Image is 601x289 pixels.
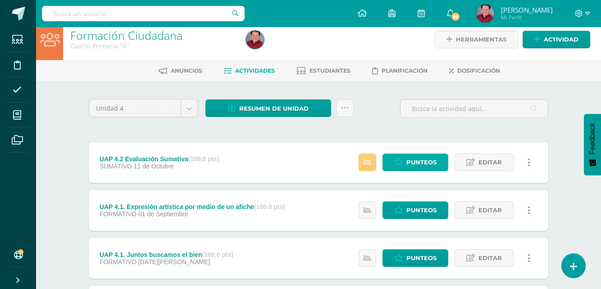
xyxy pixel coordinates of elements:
span: FORMATIVO [100,258,137,266]
a: Punteos [382,201,448,219]
strong: (100.0 pts) [254,203,285,210]
input: Busca un usuario... [42,6,245,21]
img: be6168dbd5518140132f262bc2fada9c.png [476,5,494,23]
span: FORMATIVO [100,210,137,218]
span: Dosificación [457,67,500,74]
a: Actividad [523,31,590,48]
span: Herramientas [456,31,506,48]
a: Resumen de unidad [205,99,331,117]
a: Dosificación [449,64,500,78]
a: Estudiantes [296,64,351,78]
img: be6168dbd5518140132f262bc2fada9c.png [246,31,264,49]
span: Mi Perfil [501,14,553,21]
span: Actividades [235,67,275,74]
span: 98 [451,12,460,22]
span: Feedback [588,123,596,154]
span: Editar [478,154,502,171]
a: Planificación [372,64,428,78]
strong: (100.0 pts) [202,251,233,258]
span: Punteos [406,250,437,266]
input: Busca la actividad aquí... [401,100,548,117]
a: Anuncios [159,64,202,78]
span: 01 de Septiembre [138,210,188,218]
span: Resumen de unidad [239,100,309,117]
strong: (100.0 pts) [188,155,219,163]
span: [PERSON_NAME] [501,5,553,14]
div: UAP 4.1. Expresión artística por medio de un afiche [100,203,285,210]
span: Actividad [544,31,578,48]
span: SUMATIVO [100,163,132,170]
span: Estudiantes [310,67,351,74]
div: UAP 4.2 Evaluación Sumativa [100,155,219,163]
a: Actividades [224,64,275,78]
a: Formación Ciudadana [70,28,182,43]
span: Anuncios [171,67,202,74]
span: Planificación [382,67,428,74]
span: Editar [478,202,502,219]
a: Punteos [382,154,448,171]
h1: Formación Ciudadana [70,29,235,42]
span: Unidad 4 [96,100,174,117]
span: 11 de Octubre [134,163,174,170]
span: Punteos [406,202,437,219]
div: UAP 4.1. Juntos buscamos el bien [100,251,233,258]
a: Unidad 4 [89,100,198,117]
a: Herramientas [435,31,518,48]
span: Editar [478,250,502,266]
span: [DATE][PERSON_NAME] [138,258,210,266]
span: Punteos [406,154,437,171]
a: Punteos [382,249,448,267]
div: Cuarto Primaria 'A' [70,42,235,50]
button: Feedback - Mostrar encuesta [584,114,601,175]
